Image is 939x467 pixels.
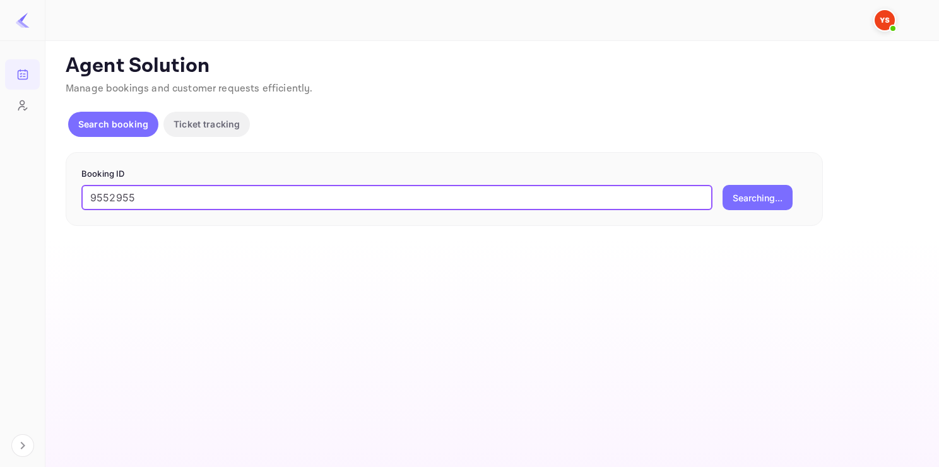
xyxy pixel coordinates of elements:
span: Manage bookings and customer requests efficiently. [66,82,313,95]
p: Search booking [78,117,148,131]
a: Bookings [5,59,40,88]
button: Expand navigation [11,434,34,457]
img: LiteAPI [15,13,30,28]
p: Ticket tracking [174,117,240,131]
p: Agent Solution [66,54,916,79]
a: Customers [5,90,40,119]
p: Booking ID [81,168,807,180]
input: Enter Booking ID (e.g., 63782194) [81,185,712,210]
button: Searching... [723,185,793,210]
img: Yandex Support [875,10,895,30]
